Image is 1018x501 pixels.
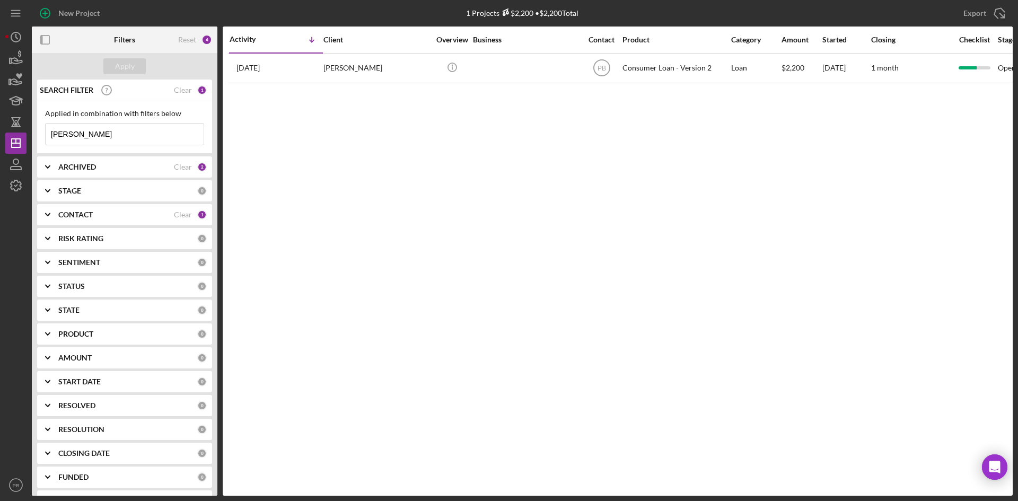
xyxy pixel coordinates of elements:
[597,65,605,72] text: PB
[197,258,207,267] div: 0
[58,449,110,458] b: CLOSING DATE
[499,8,533,17] div: $2,200
[963,3,986,24] div: Export
[58,163,96,171] b: ARCHIVED
[323,54,429,82] div: [PERSON_NAME]
[115,58,135,74] div: Apply
[197,401,207,410] div: 0
[197,377,207,386] div: 0
[197,210,207,219] div: 1
[197,85,207,95] div: 1
[230,35,276,43] div: Activity
[323,36,429,44] div: Client
[13,482,20,488] text: PB
[953,3,1013,24] button: Export
[197,449,207,458] div: 0
[32,3,110,24] button: New Project
[197,425,207,434] div: 0
[58,282,85,291] b: STATUS
[197,472,207,482] div: 0
[197,186,207,196] div: 0
[197,329,207,339] div: 0
[58,234,103,243] b: RISK RATING
[731,54,780,82] div: Loan
[58,306,80,314] b: STATE
[822,36,870,44] div: Started
[45,109,204,118] div: Applied in combination with filters below
[58,258,100,267] b: SENTIMENT
[731,36,780,44] div: Category
[197,353,207,363] div: 0
[58,3,100,24] div: New Project
[782,36,821,44] div: Amount
[174,86,192,94] div: Clear
[197,162,207,172] div: 2
[58,425,104,434] b: RESOLUTION
[871,63,899,72] time: 1 month
[236,64,260,72] time: 2025-10-03 19:09
[58,210,93,219] b: CONTACT
[58,401,95,410] b: RESOLVED
[40,86,93,94] b: SEARCH FILTER
[473,36,579,44] div: Business
[982,454,1007,480] div: Open Intercom Messenger
[58,354,92,362] b: AMOUNT
[466,8,578,17] div: 1 Projects • $2,200 Total
[822,54,870,82] div: [DATE]
[58,473,89,481] b: FUNDED
[178,36,196,44] div: Reset
[197,305,207,315] div: 0
[871,36,951,44] div: Closing
[582,36,621,44] div: Contact
[622,54,729,82] div: Consumer Loan - Version 2
[114,36,135,44] b: Filters
[782,63,804,72] span: $2,200
[5,474,27,496] button: PB
[197,234,207,243] div: 0
[58,330,93,338] b: PRODUCT
[432,36,472,44] div: Overview
[197,282,207,291] div: 0
[201,34,212,45] div: 4
[103,58,146,74] button: Apply
[58,377,101,386] b: START DATE
[174,210,192,219] div: Clear
[174,163,192,171] div: Clear
[952,36,997,44] div: Checklist
[622,36,729,44] div: Product
[58,187,81,195] b: STAGE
